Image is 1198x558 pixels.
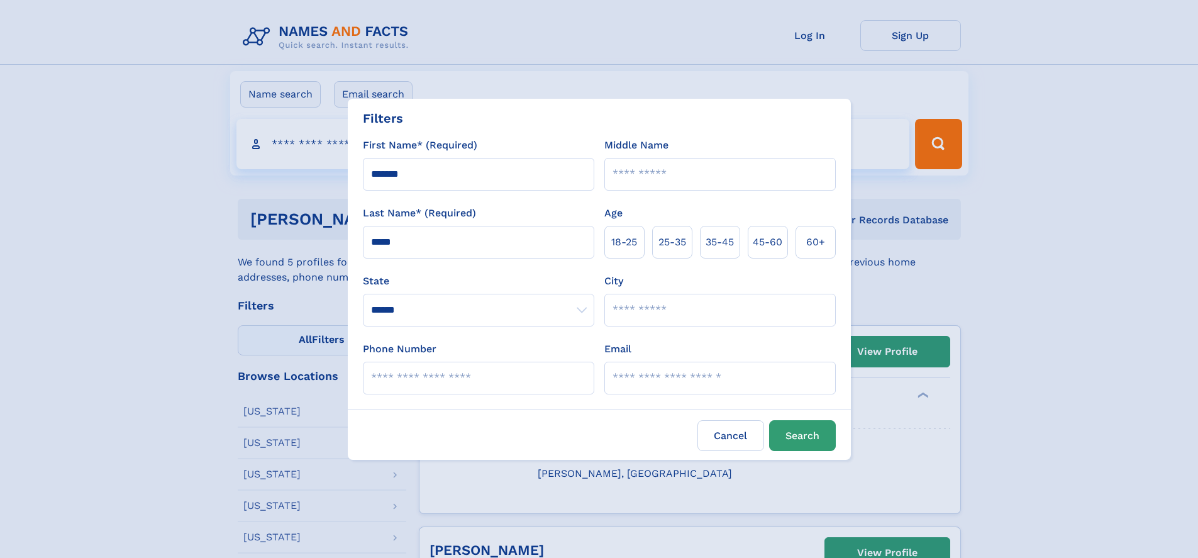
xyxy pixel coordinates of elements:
span: 25‑35 [658,235,686,250]
label: State [363,274,594,289]
span: 18‑25 [611,235,637,250]
label: Middle Name [604,138,668,153]
label: First Name* (Required) [363,138,477,153]
button: Search [769,420,836,451]
label: Age [604,206,623,221]
span: 60+ [806,235,825,250]
label: Last Name* (Required) [363,206,476,221]
label: Email [604,342,631,357]
span: 45‑60 [753,235,782,250]
label: Phone Number [363,342,436,357]
div: Filters [363,109,403,128]
label: City [604,274,623,289]
span: 35‑45 [706,235,734,250]
label: Cancel [697,420,764,451]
